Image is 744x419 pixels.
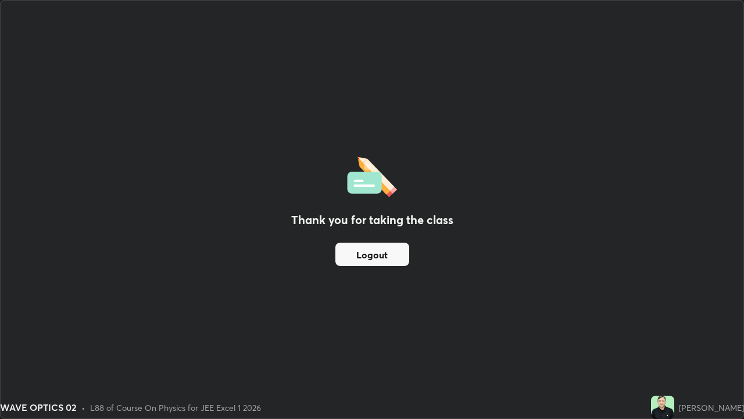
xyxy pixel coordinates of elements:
div: [PERSON_NAME] [679,402,744,414]
div: • [81,402,85,414]
div: L88 of Course On Physics for JEE Excel 1 2026 [90,402,261,414]
img: 2fdfe559f7d547ac9dedf23c2467b70e.jpg [651,396,674,419]
h2: Thank you for taking the class [291,211,453,229]
button: Logout [335,243,409,266]
img: offlineFeedback.1438e8b3.svg [347,153,397,197]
